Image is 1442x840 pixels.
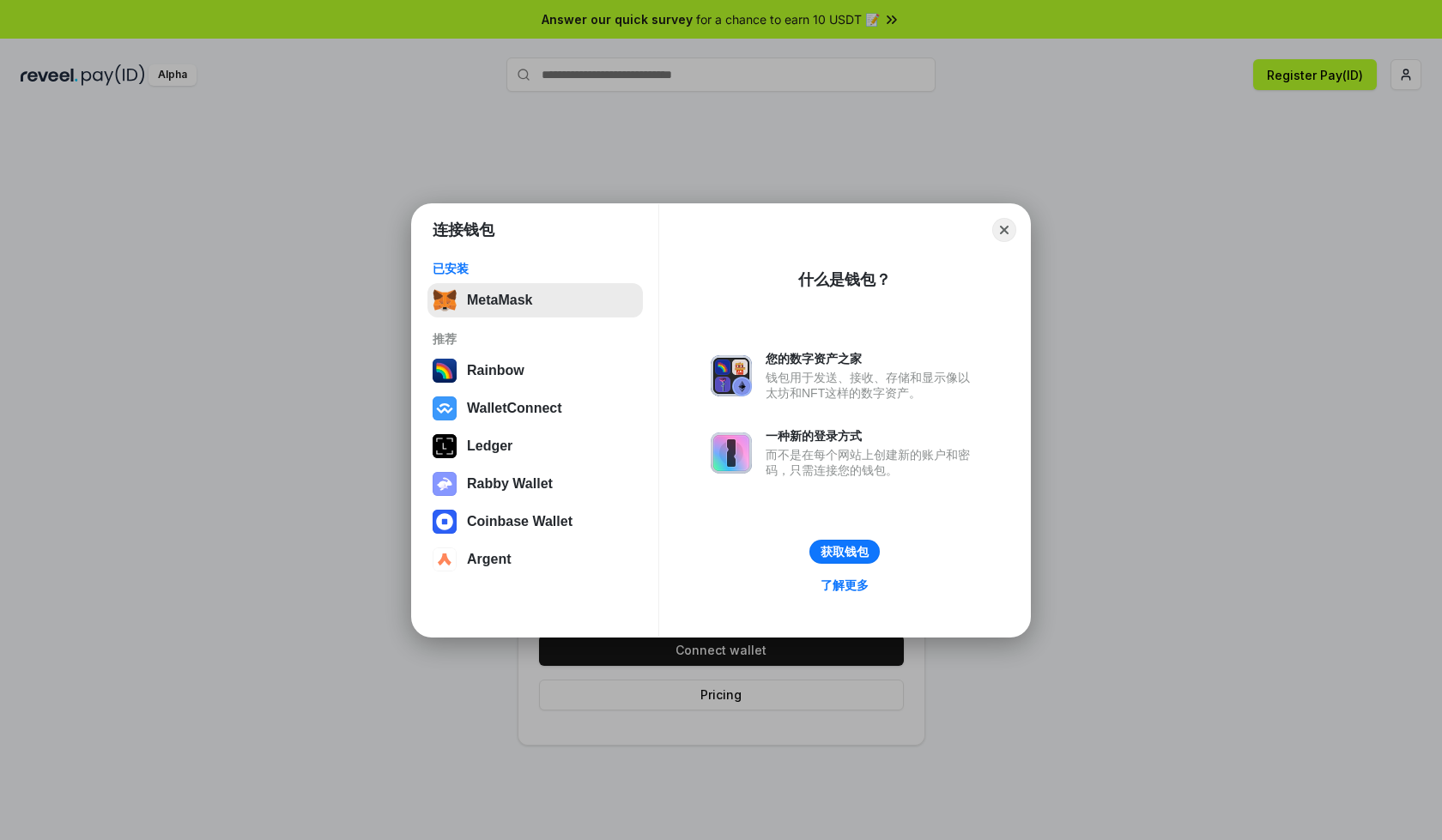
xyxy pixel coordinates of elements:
[711,432,752,474] img: svg+xml,%3Csvg%20xmlns%3D%22http%3A%2F%2Fwww.w3.org%2F2000%2Fsvg%22%20fill%3D%22none%22%20viewBox...
[427,283,643,317] button: MetaMask
[433,510,457,534] img: svg+xml,%3Csvg%20width%3D%2228%22%20height%3D%2228%22%20viewBox%3D%220%200%2028%2028%22%20fill%3D...
[810,574,879,596] a: 了解更多
[433,331,638,347] div: 推荐
[427,354,643,388] button: Rainbow
[433,261,638,276] div: 已安装
[467,552,512,567] div: Argent
[433,220,494,240] h1: 连接钱包
[427,542,643,577] button: Argent
[433,359,457,383] img: svg+xml,%3Csvg%20width%3D%22120%22%20height%3D%22120%22%20viewBox%3D%220%200%20120%20120%22%20fil...
[467,476,553,492] div: Rabby Wallet
[766,428,978,444] div: 一种新的登录方式
[766,447,978,478] div: 而不是在每个网站上创建新的账户和密码，只需连接您的钱包。
[433,434,457,458] img: svg+xml,%3Csvg%20xmlns%3D%22http%3A%2F%2Fwww.w3.org%2F2000%2Fsvg%22%20width%3D%2228%22%20height%3...
[467,363,524,378] div: Rainbow
[427,467,643,501] button: Rabby Wallet
[467,514,573,529] div: Coinbase Wallet
[821,577,869,593] div: 了解更多
[766,370,978,401] div: 钱包用于发送、接收、存储和显示像以太坊和NFT这样的数字资产。
[427,429,643,463] button: Ledger
[433,472,457,496] img: svg+xml,%3Csvg%20xmlns%3D%22http%3A%2F%2Fwww.w3.org%2F2000%2Fsvg%22%20fill%3D%22none%22%20viewBox...
[427,391,643,426] button: WalletConnect
[992,218,1016,242] button: Close
[809,540,880,564] button: 获取钱包
[467,293,532,308] div: MetaMask
[467,438,512,454] div: Ledger
[821,544,869,559] div: 获取钱包
[711,355,752,396] img: svg+xml,%3Csvg%20xmlns%3D%22http%3A%2F%2Fwww.w3.org%2F2000%2Fsvg%22%20fill%3D%22none%22%20viewBox...
[766,351,978,366] div: 您的数字资产之家
[433,288,457,312] img: svg+xml,%3Csvg%20fill%3D%22none%22%20height%3D%2233%22%20viewBox%3D%220%200%2035%2033%22%20width%...
[467,401,562,416] div: WalletConnect
[798,269,891,290] div: 什么是钱包？
[433,396,457,420] img: svg+xml,%3Csvg%20width%3D%2228%22%20height%3D%2228%22%20viewBox%3D%220%200%2028%2028%22%20fill%3D...
[433,547,457,571] img: svg+xml,%3Csvg%20width%3D%2228%22%20height%3D%2228%22%20viewBox%3D%220%200%2028%2028%22%20fill%3D...
[427,505,643,539] button: Coinbase Wallet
